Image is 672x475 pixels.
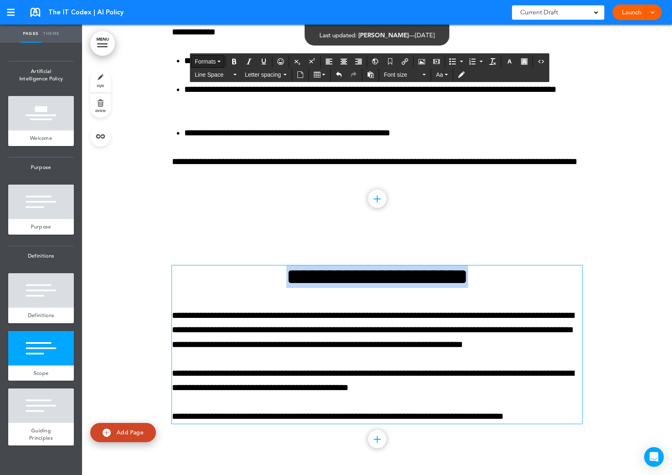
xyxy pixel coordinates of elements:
[103,429,111,437] img: add.svg
[359,31,409,39] span: [PERSON_NAME]
[293,69,307,81] div: Insert document
[320,31,357,39] span: Last updated:
[30,135,52,142] span: Welcome
[117,429,144,436] span: Add Page
[90,31,115,56] a: MENU
[8,308,74,323] a: Definitions
[534,55,548,68] div: Source code
[455,69,469,81] div: Toggle Tracking Changes
[195,71,232,79] span: Line Space
[363,69,377,81] div: Paste as text
[446,55,465,68] div: Bullet list
[257,55,271,68] div: Underline
[430,55,443,68] div: Insert/edit media
[8,246,74,266] span: Definitions
[8,130,74,146] a: Welcome
[415,55,429,68] div: Airmason image
[305,55,319,68] div: Superscript
[90,68,111,93] a: style
[398,55,412,68] div: Insert/edit airmason link
[290,55,304,68] div: Subscript
[95,108,106,113] span: delete
[227,55,241,68] div: Bold
[29,427,53,441] span: Guiding Principles
[245,71,282,79] span: Letter spacing
[34,370,49,377] span: Scope
[31,223,51,230] span: Purpose
[310,69,329,81] div: Table
[8,365,74,381] a: Scope
[322,55,336,68] div: Align left
[21,25,41,43] a: Pages
[347,69,361,81] div: Redo
[90,423,156,442] a: Add Page
[368,55,382,68] div: Insert/Edit global anchor link
[90,93,111,118] a: delete
[415,31,435,39] span: [DATE]
[8,423,74,445] a: Guiding Principles
[486,55,500,68] div: Clear formatting
[520,7,558,18] span: Current Draft
[242,55,256,68] div: Italic
[97,83,104,88] span: style
[619,5,645,20] a: Launch
[466,55,485,68] div: Numbered list
[195,58,216,65] span: Formats
[8,62,74,88] span: Artificial Intelligence Policy
[332,69,346,81] div: Undo
[436,71,443,78] span: Aa
[352,55,366,68] div: Align right
[644,447,664,467] div: Open Intercom Messenger
[8,158,74,177] span: Purpose
[48,8,123,17] span: The IT Codex | AI Policy
[384,71,421,79] span: Font size
[41,25,62,43] a: Theme
[8,219,74,235] a: Purpose
[383,55,397,68] div: Anchor
[337,55,351,68] div: Align center
[28,312,54,319] span: Definitions
[320,32,435,38] div: —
